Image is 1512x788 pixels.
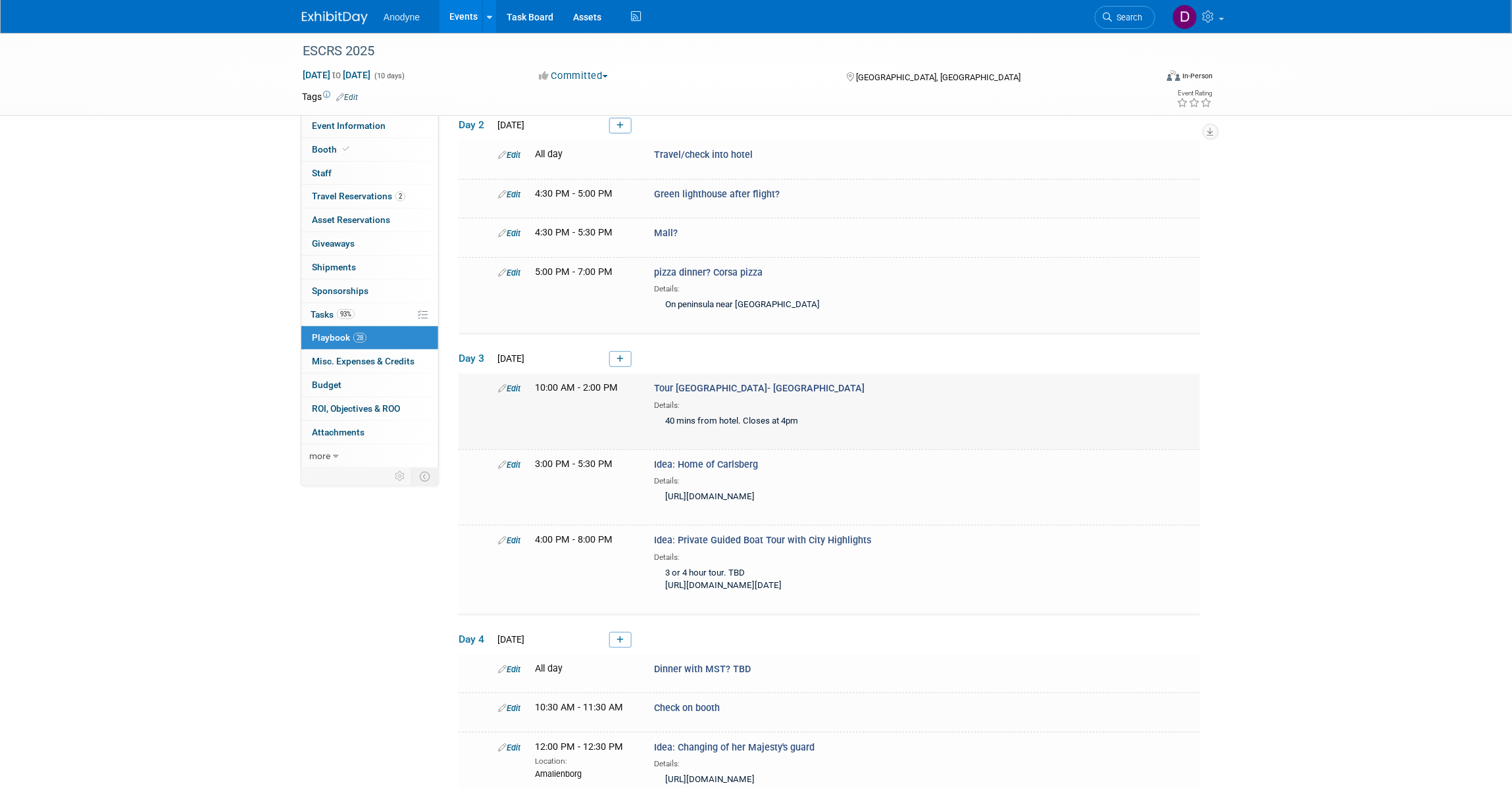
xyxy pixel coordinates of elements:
span: Anodyne [384,12,420,22]
span: [DATE] [DATE] [302,69,371,81]
img: Dawn Jozwiak [1172,5,1197,30]
a: Edit [498,743,520,752]
a: Edit [336,93,358,102]
span: Asset Reservations [312,214,390,225]
div: On peninsula near [GEOGRAPHIC_DATA] [654,295,992,316]
a: Event Information [301,114,438,137]
i: Booth reservation complete [343,145,349,153]
span: Playbook [312,332,366,343]
span: 4:30 PM - 5:00 PM [535,188,613,199]
a: Asset Reservations [301,209,438,232]
span: Day 2 [459,118,491,132]
span: All day [535,149,563,160]
a: Playbook28 [301,326,438,349]
a: Giveaways [301,232,438,255]
span: ROI, Objectives & ROO [312,403,400,414]
div: Details: [654,548,992,563]
span: Idea: Changing of her Majesty's guard [654,742,815,753]
span: 4:00 PM - 8:00 PM [535,534,613,545]
a: Edit [498,703,520,713]
span: Idea: Home of Carlsberg [654,459,758,470]
div: [URL][DOMAIN_NAME] [654,487,992,508]
a: Edit [498,383,520,393]
img: ExhibitDay [302,11,368,24]
td: Tags [302,90,358,103]
a: ROI, Objectives & ROO [301,397,438,420]
span: Event Information [312,120,386,131]
span: All day [535,663,563,674]
div: 3 or 4 hour tour. TBD [URL][DOMAIN_NAME][DATE] [654,563,992,597]
span: 3:00 PM - 5:30 PM [535,458,613,470]
a: Edit [498,150,520,160]
a: Booth [301,138,438,161]
span: (10 days) [373,72,405,80]
span: 10:00 AM - 2:00 PM [535,382,618,393]
span: 28 [353,333,366,343]
a: Travel Reservations2 [301,185,438,208]
span: 10:30 AM - 11:30 AM [535,702,623,713]
span: Travel/check into hotel [654,149,753,160]
span: Dinner with MST? TBD [654,664,751,675]
span: Attachments [312,427,365,437]
span: Idea: Private Guided Boat Tour with City Highlights [654,535,871,546]
span: [DATE] [493,120,524,130]
span: [DATE] [493,353,524,364]
span: Budget [312,380,341,390]
span: to [330,70,343,80]
div: Details: [654,396,992,411]
button: Committed [535,69,613,83]
span: [DATE] [493,634,524,645]
a: Attachments [301,421,438,444]
span: Shipments [312,262,356,272]
span: Travel Reservations [312,191,405,201]
a: Shipments [301,256,438,279]
span: 2 [395,191,405,201]
img: Format-Inperson.png [1167,70,1180,81]
span: Search [1113,12,1143,22]
a: Edit [498,268,520,278]
span: Green lighthouse after flight? [654,189,780,200]
span: Sponsorships [312,285,368,296]
a: Edit [498,189,520,199]
a: Search [1095,6,1155,29]
div: Amalienborg [535,767,634,780]
span: Tour [GEOGRAPHIC_DATA]- [GEOGRAPHIC_DATA] [654,383,865,394]
a: Budget [301,374,438,397]
a: more [301,445,438,468]
span: 5:00 PM - 7:00 PM [535,266,613,278]
span: Day 3 [459,351,491,366]
div: Event Format [1078,68,1213,88]
div: In-Person [1182,71,1213,81]
div: Details: [654,472,992,487]
span: 12:00 PM - 12:30 PM [535,741,623,752]
span: Check on booth [654,702,720,714]
a: Tasks93% [301,303,438,326]
span: Mall? [654,228,678,239]
span: pizza dinner? Corsa pizza [654,267,763,278]
div: Location: [535,754,634,767]
div: Details: [654,280,992,295]
td: Toggle Event Tabs [412,468,439,485]
span: Giveaways [312,238,355,249]
a: Edit [498,228,520,238]
span: [GEOGRAPHIC_DATA], [GEOGRAPHIC_DATA] [856,72,1021,82]
span: Tasks [311,309,355,320]
div: 40 mins from hotel. Closes at 4pm [654,411,992,433]
a: Staff [301,162,438,185]
span: Staff [312,168,332,178]
span: Booth [312,144,352,155]
a: Edit [498,460,520,470]
div: Event Rating [1177,90,1213,97]
div: Details: [654,754,992,770]
span: more [309,451,330,461]
a: Sponsorships [301,280,438,303]
a: Misc. Expenses & Credits [301,350,438,373]
span: Day 4 [459,632,491,647]
a: Edit [498,664,520,674]
span: 4:30 PM - 5:30 PM [535,227,613,238]
span: 93% [337,309,355,319]
span: Misc. Expenses & Credits [312,356,415,366]
a: Edit [498,535,520,545]
td: Personalize Event Tab Strip [389,468,412,485]
div: ESCRS 2025 [298,39,1136,63]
